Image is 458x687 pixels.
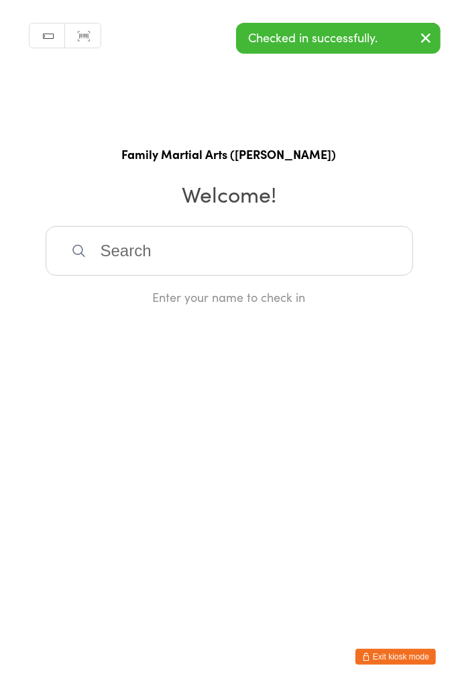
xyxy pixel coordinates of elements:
[13,178,445,209] h2: Welcome!
[13,146,445,162] h1: Family Martial Arts ([PERSON_NAME])
[236,23,441,54] div: Checked in successfully.
[46,288,413,305] div: Enter your name to check in
[355,649,436,665] button: Exit kiosk mode
[46,226,413,276] input: Search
